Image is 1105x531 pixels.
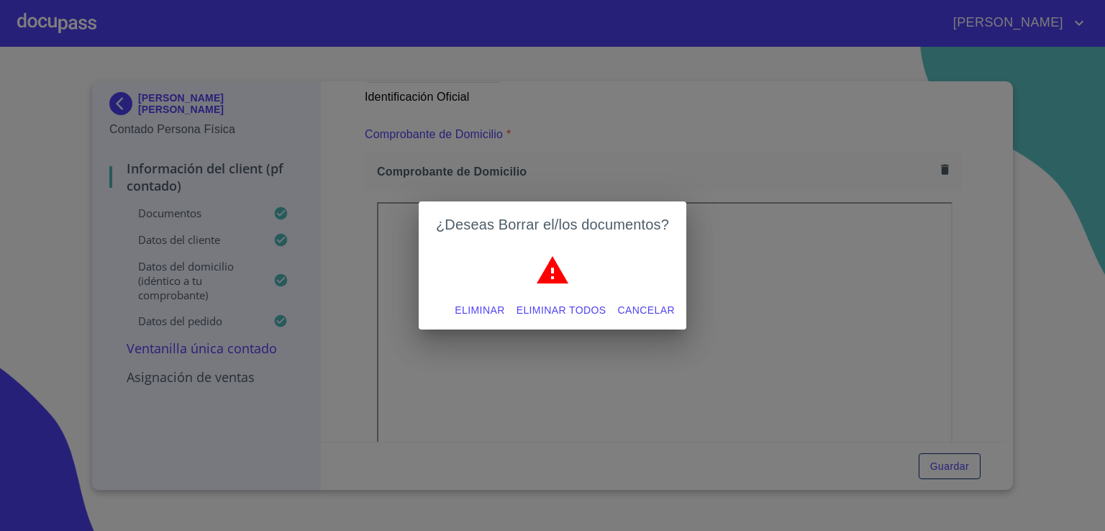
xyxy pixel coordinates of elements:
span: Eliminar todos [517,301,606,319]
button: Eliminar [449,297,510,324]
h2: ¿Deseas Borrar el/los documentos? [436,213,669,236]
button: Eliminar todos [511,297,612,324]
button: Cancelar [612,297,681,324]
span: Cancelar [618,301,675,319]
span: Eliminar [455,301,504,319]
